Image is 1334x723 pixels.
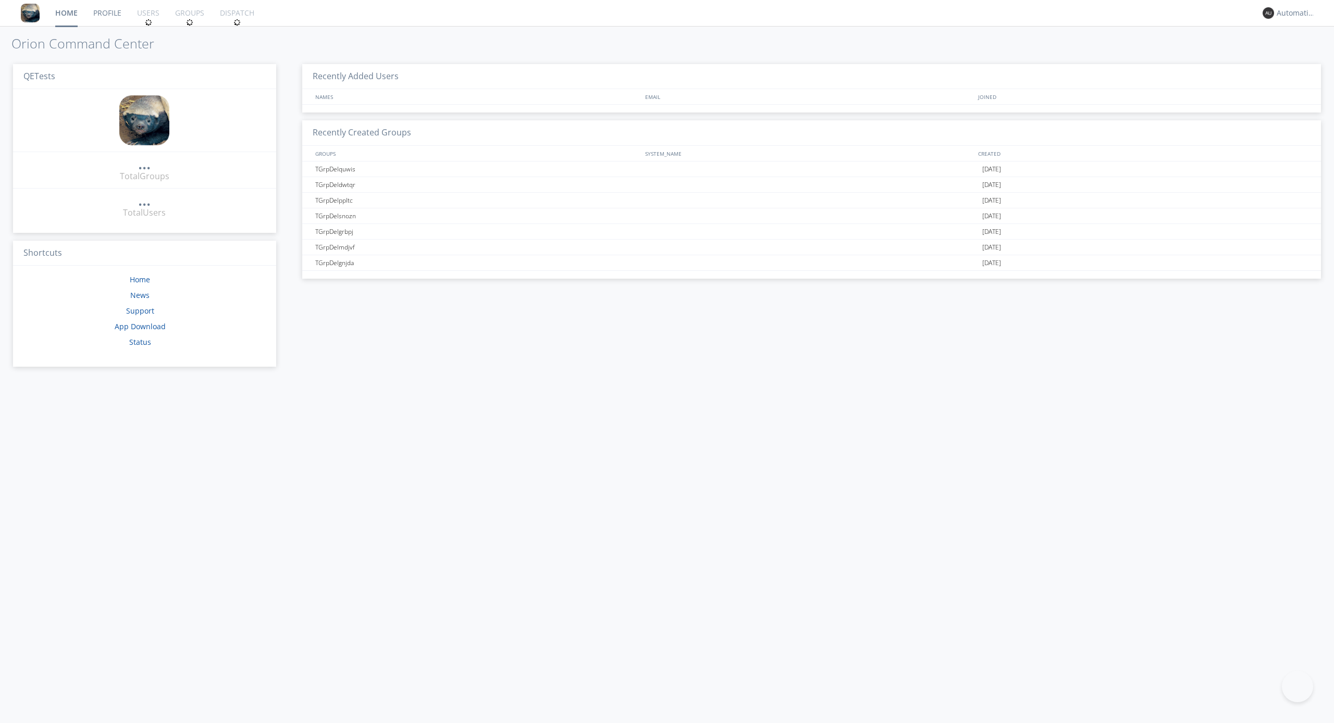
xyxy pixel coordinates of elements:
[302,224,1321,240] a: TGrpDelgrbpj[DATE]
[313,224,644,239] div: TGrpDelgrbpj
[130,275,150,284] a: Home
[21,4,40,22] img: 8ff700cf5bab4eb8a436322861af2272
[313,208,644,223] div: TGrpDelsnozn
[130,290,150,300] a: News
[186,19,193,26] img: spin.svg
[1282,671,1313,702] iframe: Toggle Customer Support
[302,64,1321,90] h3: Recently Added Users
[975,146,1311,161] div: CREATED
[982,255,1001,271] span: [DATE]
[126,306,154,316] a: Support
[138,195,151,207] a: ...
[313,89,640,104] div: NAMES
[302,255,1321,271] a: TGrpDelgnjda[DATE]
[982,193,1001,208] span: [DATE]
[120,170,169,182] div: Total Groups
[119,95,169,145] img: 8ff700cf5bab4eb8a436322861af2272
[302,208,1321,224] a: TGrpDelsnozn[DATE]
[313,240,644,255] div: TGrpDelmdjvf
[982,208,1001,224] span: [DATE]
[123,207,166,219] div: Total Users
[313,255,644,270] div: TGrpDelgnjda
[138,158,151,170] a: ...
[145,19,152,26] img: spin.svg
[1277,8,1316,18] div: Automation+0004
[138,195,151,205] div: ...
[302,240,1321,255] a: TGrpDelmdjvf[DATE]
[313,161,644,177] div: TGrpDelquwis
[302,120,1321,146] h3: Recently Created Groups
[1263,7,1274,19] img: 373638.png
[313,193,644,208] div: TGrpDelppltc
[23,70,55,82] span: QETests
[115,321,166,331] a: App Download
[975,89,1311,104] div: JOINED
[982,240,1001,255] span: [DATE]
[129,337,151,347] a: Status
[643,89,975,104] div: EMAIL
[233,19,241,26] img: spin.svg
[313,177,644,192] div: TGrpDeldwtqr
[302,161,1321,177] a: TGrpDelquwis[DATE]
[982,161,1001,177] span: [DATE]
[643,146,975,161] div: SYSTEM_NAME
[13,241,276,266] h3: Shortcuts
[302,193,1321,208] a: TGrpDelppltc[DATE]
[982,177,1001,193] span: [DATE]
[302,177,1321,193] a: TGrpDeldwtqr[DATE]
[138,158,151,169] div: ...
[982,224,1001,240] span: [DATE]
[313,146,640,161] div: GROUPS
